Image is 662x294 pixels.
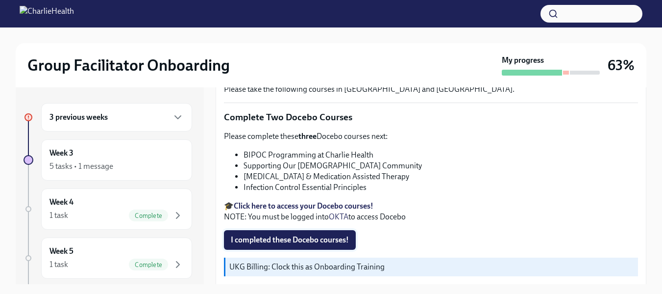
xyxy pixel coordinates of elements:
strong: My progress [502,55,544,66]
h6: 3 previous weeks [49,112,108,123]
h6: Week 3 [49,148,74,159]
button: I completed these Docebo courses! [224,230,356,250]
li: [MEDICAL_DATA] & Medication Assisted Therapy [244,171,638,182]
div: 1 task [49,259,68,270]
a: Week 35 tasks • 1 message [24,139,192,181]
h3: 63% [608,56,635,74]
span: Complete [129,261,168,268]
a: Week 51 taskComplete [24,238,192,279]
div: 3 previous weeks [41,103,192,132]
img: CharlieHealth [20,6,74,22]
p: Please complete these Docebo courses next: [224,131,638,142]
a: OKTA [329,212,348,221]
h2: Group Facilitator Onboarding [27,55,230,75]
h6: Week 5 [49,246,74,257]
strong: three [298,132,317,141]
p: Complete Two Docebo Courses [224,111,638,124]
li: Infection Control Essential Principles [244,182,638,193]
a: Click here to access your Docebo courses! [234,201,373,211]
li: Supporting Our [DEMOGRAPHIC_DATA] Community [244,160,638,171]
h6: Week 4 [49,197,74,208]
span: Complete [129,212,168,219]
div: 5 tasks • 1 message [49,161,113,172]
div: 1 task [49,210,68,221]
a: Week 41 taskComplete [24,188,192,230]
li: BIPOC Programming at Charlie Health [244,150,638,160]
p: 🎓 NOTE: You must be logged into to access Docebo [224,201,638,222]
span: I completed these Docebo courses! [231,235,349,245]
p: UKG Billing: Clock this as Onboarding Training [229,262,634,272]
